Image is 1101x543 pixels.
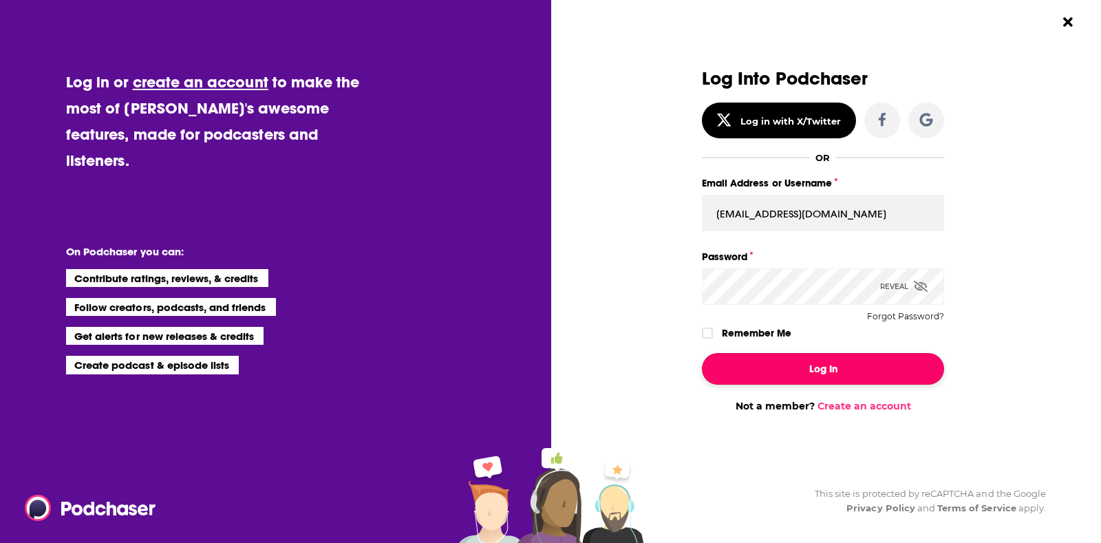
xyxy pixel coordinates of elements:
label: Password [702,248,944,266]
button: Close Button [1055,9,1081,35]
a: Podchaser - Follow, Share and Rate Podcasts [25,495,146,521]
h3: Log Into Podchaser [702,69,944,89]
a: Terms of Service [937,502,1016,513]
input: Email Address or Username [702,195,944,232]
button: Log in with X/Twitter [702,103,856,138]
div: Not a member? [702,400,944,412]
li: Follow creators, podcasts, and friends [66,298,276,316]
button: Forgot Password? [867,312,944,321]
label: Email Address or Username [702,174,944,192]
div: This site is protected by reCAPTCHA and the Google and apply. [804,487,1046,515]
li: Get alerts for new releases & credits [66,327,264,345]
a: Create an account [817,400,911,412]
img: Podchaser - Follow, Share and Rate Podcasts [25,495,157,521]
li: Create podcast & episode lists [66,356,239,374]
li: On Podchaser you can: [66,245,341,258]
div: Log in with X/Twitter [740,116,842,127]
div: Reveal [880,268,928,305]
label: Remember Me [722,324,791,342]
a: create an account [133,72,268,92]
li: Contribute ratings, reviews, & credits [66,269,268,287]
div: OR [815,152,830,163]
button: Log In [702,353,944,385]
a: Privacy Policy [846,502,915,513]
